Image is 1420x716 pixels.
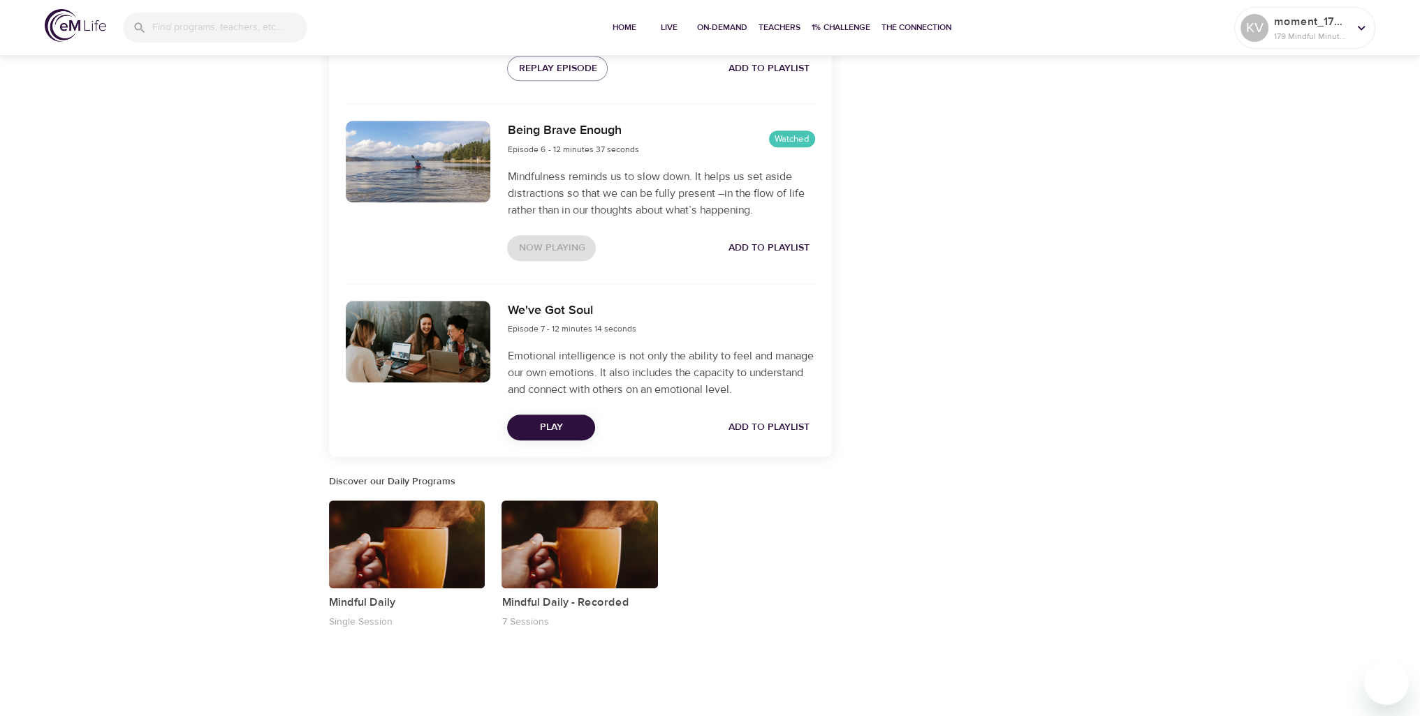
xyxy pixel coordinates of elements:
button: Add to Playlist [723,235,815,261]
span: Play [518,419,584,436]
button: Add to Playlist [723,415,815,440]
span: 1% Challenge [812,20,870,35]
span: Home [608,20,641,35]
span: Teachers [759,20,800,35]
span: Add to Playlist [729,239,810,257]
span: Episode 7 - 12 minutes 14 seconds [507,323,636,334]
p: moment_1755283842 [1274,13,1348,30]
p: Emotional intelligence is not only the ability to feel and manage our own emotions. It also inclu... [507,348,814,398]
p: 179 Mindful Minutes [1274,30,1348,43]
p: Mindfulness reminds us to slow down. It helps us set aside distractions so that we can be fully p... [507,168,814,218]
img: logo [45,9,106,42]
p: Mindful Daily - Recorded [502,594,658,611]
span: The Connection [881,20,951,35]
iframe: Button to launch messaging window [1364,660,1409,705]
button: Add to Playlist [723,56,815,82]
input: Find programs, teachers, etc... [152,13,307,43]
p: Mindful Daily [329,594,485,611]
button: Replay Episode [507,56,608,82]
span: Live [652,20,686,35]
button: Play [507,415,595,440]
span: Watched [769,133,815,146]
h6: Discover our Daily Programs [329,474,832,489]
span: Add to Playlist [729,60,810,77]
h6: Being Brave Enough [507,121,638,141]
span: On-Demand [697,20,747,35]
p: Single Session [329,616,393,628]
span: Episode 6 - 12 minutes 37 seconds [507,144,638,155]
h6: We've Got Soul [507,301,636,321]
p: 7 Sessions [502,616,548,628]
div: KV [1240,14,1268,42]
span: Add to Playlist [729,419,810,436]
span: Replay Episode [518,60,596,77]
